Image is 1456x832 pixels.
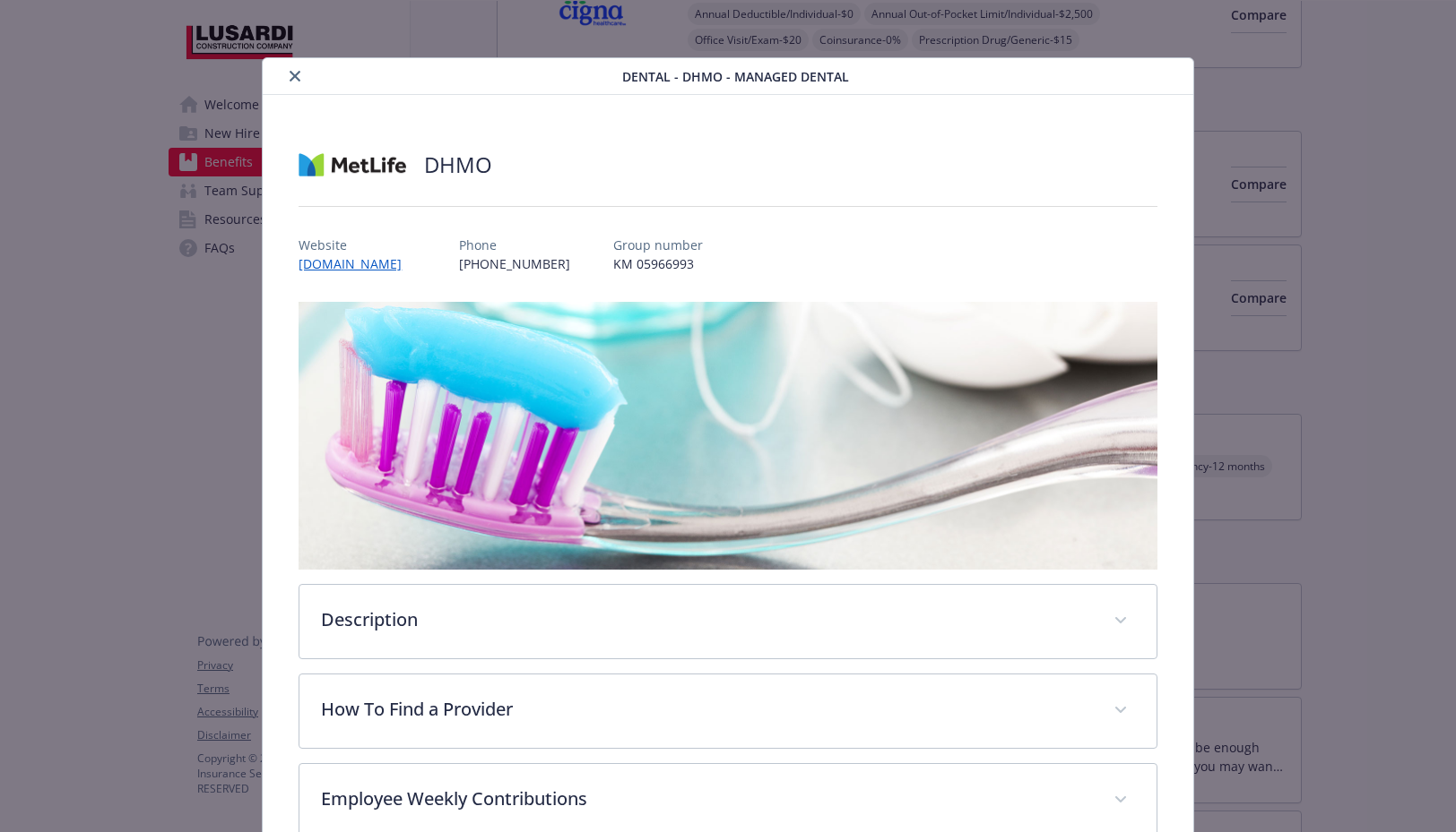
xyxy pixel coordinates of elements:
p: Group number [613,236,703,254]
div: Description [299,585,1156,658]
span: Dental - DHMO - Managed Dental [622,67,849,86]
div: How To Find a Provider [299,674,1156,748]
a: [DOMAIN_NAME] [299,255,416,272]
img: Metlife Inc [299,138,406,192]
button: close [284,65,306,87]
p: Website [299,236,416,254]
p: [PHONE_NUMBER] [459,254,570,273]
p: How To Find a Provider [321,696,1091,723]
p: Employee Weekly Contributions [321,785,1091,812]
p: KM 05966993 [613,254,703,273]
h2: DHMO [424,150,492,180]
img: banner [299,302,1157,570]
p: Description [321,606,1091,633]
p: Phone [459,236,570,254]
